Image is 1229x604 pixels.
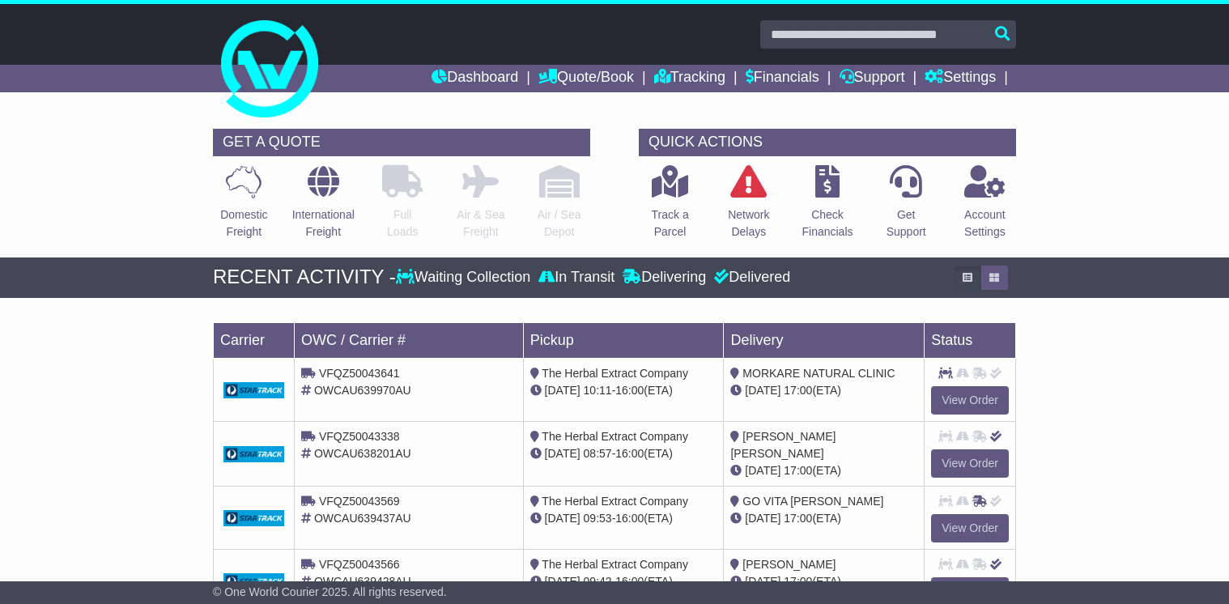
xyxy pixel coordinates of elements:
span: OWCAU639428AU [314,575,411,588]
span: 16:00 [615,384,644,397]
span: [DATE] [545,384,580,397]
a: DomesticFreight [219,164,268,249]
img: GetCarrierServiceDarkLogo [223,446,284,462]
a: InternationalFreight [291,164,355,249]
span: 17:00 [784,575,812,588]
div: (ETA) [730,573,917,590]
div: Delivered [710,269,790,287]
td: Status [925,322,1016,358]
p: Domestic Freight [220,206,267,240]
span: GO VITA [PERSON_NAME] [742,495,883,508]
span: OWCAU638201AU [314,447,411,460]
td: OWC / Carrier # [295,322,524,358]
span: MORKARE NATURAL CLINIC [742,367,895,380]
div: GET A QUOTE [213,129,590,156]
div: QUICK ACTIONS [639,129,1016,156]
p: Get Support [887,206,926,240]
span: [DATE] [545,447,580,460]
div: - (ETA) [530,445,717,462]
a: NetworkDelays [727,164,770,249]
div: Delivering [619,269,710,287]
span: [DATE] [745,575,780,588]
a: Dashboard [432,65,518,92]
span: © One World Courier 2025. All rights reserved. [213,585,447,598]
span: 09:42 [584,575,612,588]
a: AccountSettings [963,164,1006,249]
div: (ETA) [730,382,917,399]
td: Delivery [724,322,925,358]
a: View Order [931,386,1009,415]
a: View Order [931,514,1009,542]
span: [DATE] [745,512,780,525]
p: Track a Parcel [652,206,689,240]
a: Settings [925,65,996,92]
span: The Herbal Extract Company [542,558,688,571]
div: - (ETA) [530,382,717,399]
a: Track aParcel [651,164,690,249]
span: The Herbal Extract Company [542,495,688,508]
span: 17:00 [784,464,812,477]
span: 09:53 [584,512,612,525]
div: (ETA) [730,510,917,527]
span: The Herbal Extract Company [542,367,688,380]
span: [PERSON_NAME] [PERSON_NAME] [730,430,836,460]
a: Tracking [654,65,725,92]
img: GetCarrierServiceDarkLogo [223,510,284,526]
a: Financials [746,65,819,92]
a: Quote/Book [538,65,634,92]
a: CheckFinancials [801,164,853,249]
td: Pickup [523,322,724,358]
span: [DATE] [545,575,580,588]
span: VFQZ50043338 [319,430,400,443]
p: Air / Sea Depot [538,206,581,240]
span: OWCAU639970AU [314,384,411,397]
div: Waiting Collection [396,269,534,287]
span: VFQZ50043641 [319,367,400,380]
p: Account Settings [964,206,1006,240]
p: Air & Sea Freight [457,206,504,240]
span: [DATE] [745,464,780,477]
span: 17:00 [784,384,812,397]
span: VFQZ50043566 [319,558,400,571]
span: 08:57 [584,447,612,460]
span: 16:00 [615,512,644,525]
img: GetCarrierServiceDarkLogo [223,573,284,589]
div: RECENT ACTIVITY - [213,266,396,289]
p: Full Loads [382,206,423,240]
span: [DATE] [545,512,580,525]
span: OWCAU639437AU [314,512,411,525]
a: Support [840,65,905,92]
div: In Transit [534,269,619,287]
span: [PERSON_NAME] [742,558,836,571]
span: [DATE] [745,384,780,397]
p: International Freight [292,206,355,240]
a: View Order [931,449,1009,478]
div: - (ETA) [530,510,717,527]
img: GetCarrierServiceDarkLogo [223,382,284,398]
p: Check Financials [802,206,853,240]
span: 17:00 [784,512,812,525]
span: 16:00 [615,575,644,588]
td: Carrier [214,322,295,358]
a: GetSupport [886,164,927,249]
span: 16:00 [615,447,644,460]
p: Network Delays [728,206,769,240]
span: 10:11 [584,384,612,397]
div: - (ETA) [530,573,717,590]
div: (ETA) [730,462,917,479]
span: VFQZ50043569 [319,495,400,508]
span: The Herbal Extract Company [542,430,688,443]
